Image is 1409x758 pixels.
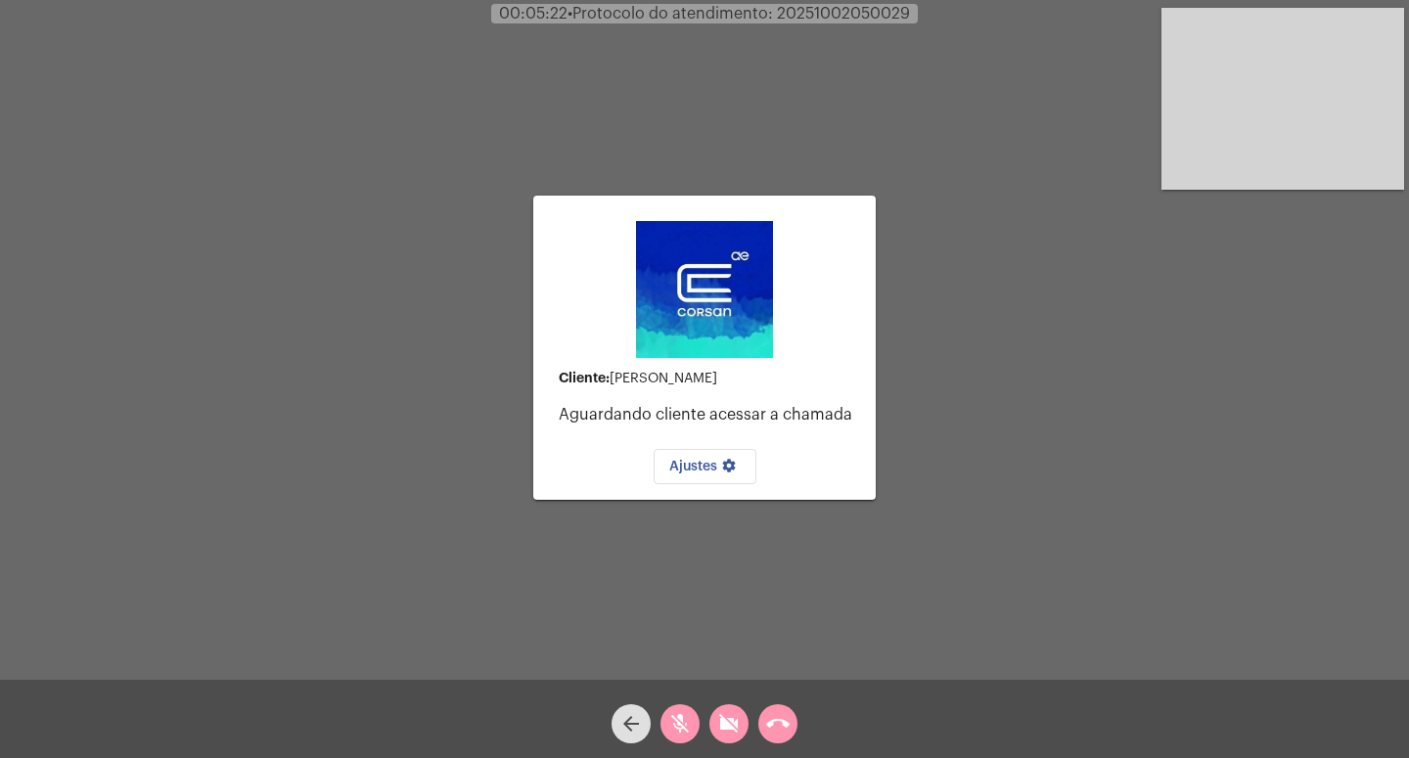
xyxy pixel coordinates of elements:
div: [PERSON_NAME] [559,371,860,386]
mat-icon: settings [717,458,741,481]
strong: Cliente: [559,371,610,384]
span: Protocolo do atendimento: 20251002050029 [568,6,910,22]
p: Aguardando cliente acessar a chamada [559,406,860,424]
mat-icon: call_end [766,712,790,736]
span: • [568,6,572,22]
mat-icon: mic_off [668,712,692,736]
span: Ajustes [669,460,741,473]
span: 00:05:22 [499,6,568,22]
img: d4669ae0-8c07-2337-4f67-34b0df7f5ae4.jpeg [636,221,773,358]
button: Ajustes [654,449,756,484]
mat-icon: arrow_back [619,712,643,736]
mat-icon: videocam_off [717,712,741,736]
